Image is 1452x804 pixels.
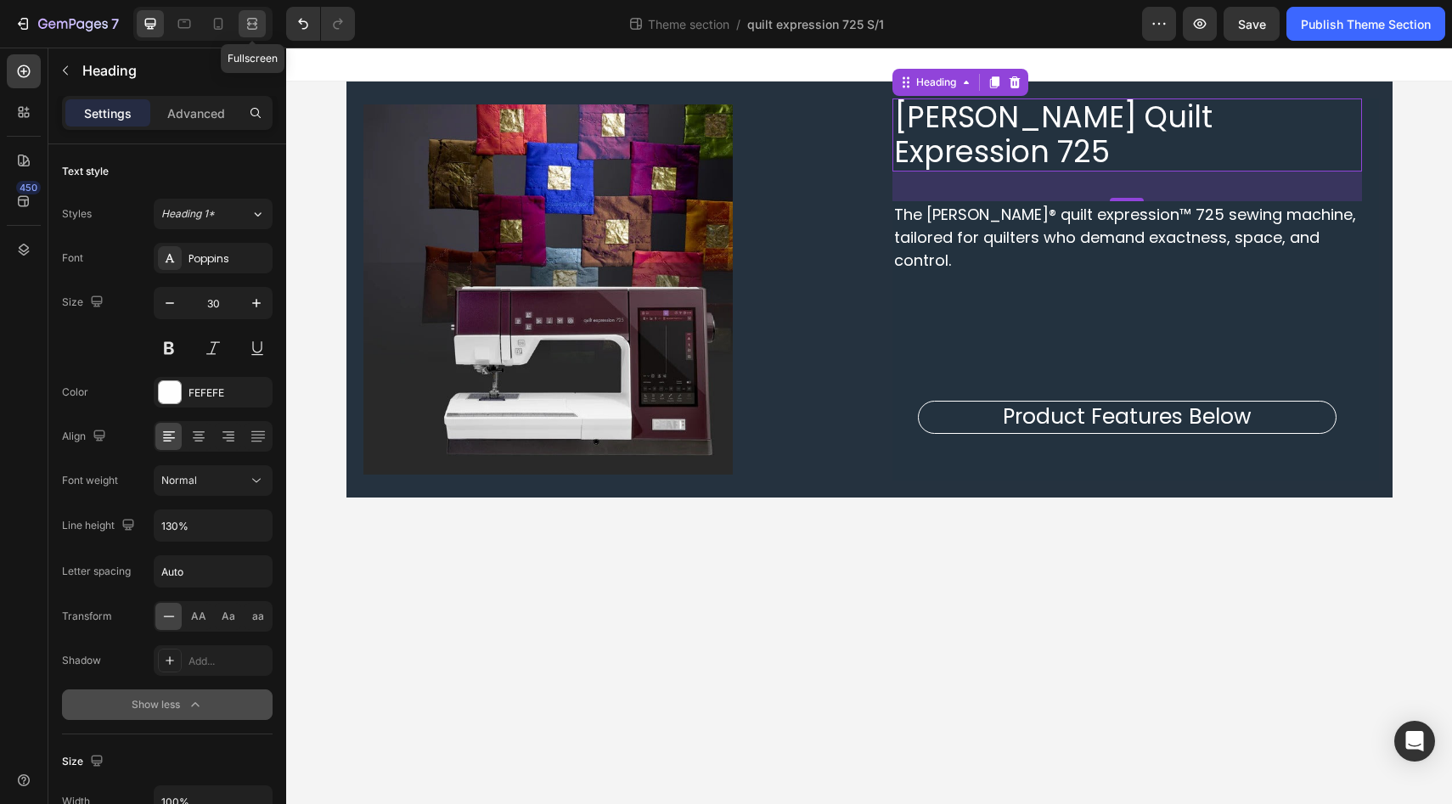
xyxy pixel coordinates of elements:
span: quilt expression 725 S/1 [747,15,884,33]
span: Heading 1* [161,206,215,222]
div: Color [62,385,88,400]
img: [object Object] [77,57,447,427]
p: ⁠⁠⁠⁠⁠⁠⁠ [608,53,1074,122]
div: Publish Theme Section [1301,15,1431,33]
input: Auto [155,556,272,587]
span: The [PERSON_NAME]® quilt expression™ 725 sewing machine, tailored for quilters who demand exactne... [608,156,1070,223]
div: Heading [627,27,673,42]
button: Heading 1* [154,199,273,229]
div: Letter spacing [62,564,131,579]
p: 7 [111,14,119,34]
p: Settings [84,104,132,122]
div: Poppins [189,251,268,267]
span: Normal [161,474,197,486]
span: / [736,15,740,33]
p: Advanced [167,104,225,122]
div: Size [62,291,107,314]
div: Text style [62,164,109,179]
div: Line height [62,514,138,537]
div: Undo/Redo [286,7,355,41]
div: Font [62,250,83,266]
div: Size [62,751,107,773]
div: Styles [62,206,92,222]
div: Align [62,425,110,448]
span: Aa [222,609,235,624]
span: Theme section [644,15,733,33]
button: Normal [154,465,273,496]
div: Show less [132,696,204,713]
div: 450 [16,181,41,194]
div: Add... [189,654,268,669]
div: Font weight [62,473,118,488]
button: Show less [62,689,273,720]
span: [PERSON_NAME] Quilt Expression 725 [608,48,926,125]
div: Open Intercom Messenger [1394,721,1435,762]
button: Save [1224,7,1280,41]
h2: Product Features Below [632,353,1050,386]
input: Auto [155,510,272,541]
span: aa [252,609,264,624]
span: AA [191,609,206,624]
span: Save [1238,17,1266,31]
p: Heading [82,60,266,81]
button: 7 [7,7,127,41]
div: FEFEFE [189,385,268,401]
div: Transform [62,609,112,624]
h2: Rich Text Editor. Editing area: main [606,51,1076,124]
iframe: Design area [286,48,1452,804]
button: Publish Theme Section [1286,7,1445,41]
div: Shadow [62,653,101,668]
